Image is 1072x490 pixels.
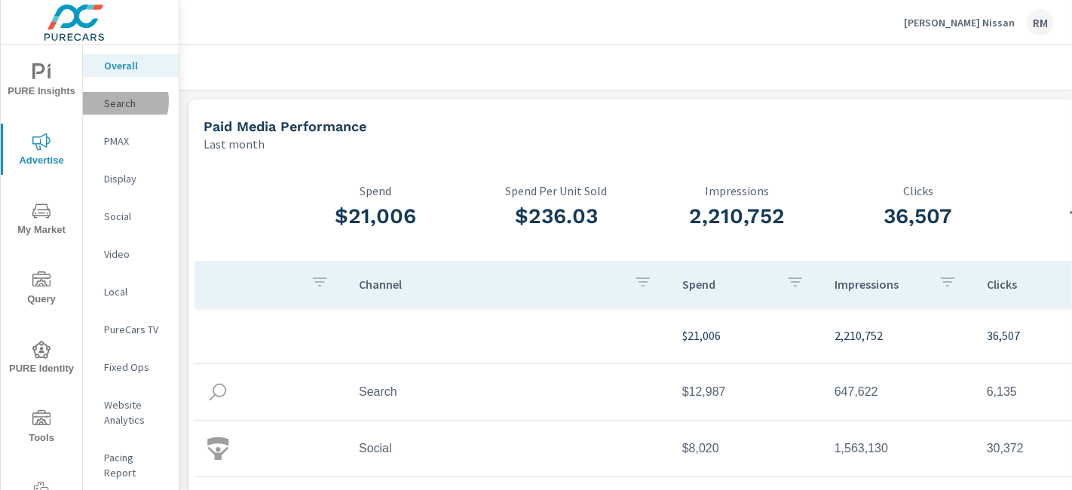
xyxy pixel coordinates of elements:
p: Spend [682,277,774,292]
p: Spend [285,184,466,198]
p: Spend Per Unit Sold [466,184,647,198]
div: RM [1027,9,1054,36]
div: Website Analytics [83,394,179,431]
span: PURE Identity [5,341,78,378]
div: PureCars TV [83,318,179,341]
p: Impressions [647,184,828,198]
div: Social [83,205,179,228]
p: Overall [104,58,167,73]
div: Display [83,167,179,190]
p: Last month [204,135,265,153]
div: Fixed Ops [83,356,179,378]
span: Advertise [5,133,78,170]
p: PMAX [104,133,167,149]
td: 1,563,130 [822,430,975,467]
div: PMAX [83,130,179,152]
div: Video [83,243,179,265]
td: Search [347,373,670,411]
p: Local [104,284,167,299]
p: Website Analytics [104,397,167,427]
td: Social [347,430,670,467]
div: Overall [83,54,179,77]
h3: $236.03 [466,204,647,229]
p: PureCars TV [104,322,167,337]
p: 2,210,752 [835,326,963,345]
p: Video [104,247,167,262]
p: Display [104,171,167,186]
p: Fixed Ops [104,360,167,375]
p: Impressions [835,277,927,292]
span: Query [5,271,78,308]
span: Tools [5,410,78,447]
p: Clicks [828,184,1009,198]
p: Pacing Report [104,450,167,480]
div: Pacing Report [83,446,179,484]
span: My Market [5,202,78,239]
h3: 2,210,752 [647,204,828,229]
p: Social [104,209,167,224]
p: Search [104,96,167,111]
img: icon-search.svg [207,381,229,403]
h3: 36,507 [828,204,1009,229]
p: $21,006 [682,326,810,345]
td: $12,987 [670,373,822,411]
p: [PERSON_NAME] Nissan [904,16,1015,29]
h5: Paid Media Performance [204,118,366,134]
div: Local [83,280,179,303]
img: icon-social.svg [207,437,229,460]
h3: $21,006 [285,204,466,229]
td: 647,622 [822,373,975,411]
span: PURE Insights [5,63,78,100]
p: Channel [359,277,622,292]
div: Search [83,92,179,115]
td: $8,020 [670,430,822,467]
